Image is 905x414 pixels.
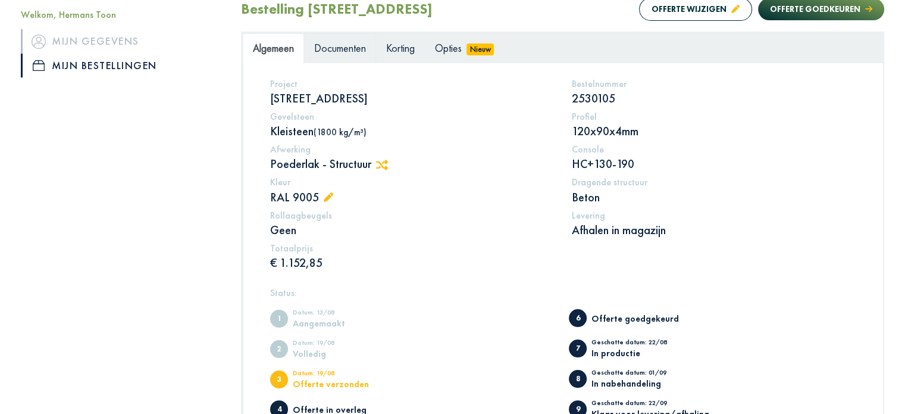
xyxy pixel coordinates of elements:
p: 2530105 [572,91,856,106]
span: Offerte verzonden [270,371,288,388]
p: € 1.152,85 [270,255,554,270]
span: Algemeen [253,41,294,55]
h5: Welkom, Hermans Toon [21,9,223,20]
a: iconMijn gegevens [21,29,223,53]
p: Kleisteen [270,123,554,139]
img: icon [33,60,45,71]
h5: Dragende structuur [572,176,856,188]
span: Aangemaakt [270,310,288,328]
h5: Gevelsteen [270,111,554,122]
p: Beton [572,189,856,205]
h5: Kleur [270,176,554,188]
span: Korting [386,41,415,55]
p: Geen [270,222,554,238]
h2: Bestelling [STREET_ADDRESS] [241,1,433,18]
div: Geschatte datum: 01/09 [591,369,690,379]
h5: Status: [270,287,856,298]
span: Volledig [270,340,288,358]
p: 120x90x4mm [572,123,856,139]
div: Aangemaakt [293,319,391,328]
div: Datum: 19/08 [293,340,391,349]
div: In productie [591,348,690,357]
div: Offerte goedgekeurd [591,314,690,323]
span: Documenten [314,41,366,55]
span: Opties [435,41,462,55]
h5: Console [572,144,856,155]
span: (1800 kg/m³) [314,126,367,138]
div: Datum: 19/08 [293,370,391,379]
p: [STREET_ADDRESS] [270,91,554,106]
div: Geschatte datum: 22/08 [591,339,690,348]
h5: Rollaagbeugels [270,210,554,221]
span: In nabehandeling [569,370,587,388]
img: icon [32,34,46,48]
p: Poederlak - Structuur [270,156,554,172]
div: Datum: 13/08 [293,309,391,319]
div: Offerte in overleg [293,405,391,414]
div: Volledig [293,349,391,358]
p: RAL 9005 [270,189,554,205]
div: Geschatte datum: 22/09 [591,400,709,409]
p: HC+130-190 [572,156,856,172]
p: Afhalen in magazijn [572,222,856,238]
h5: Afwerking [270,144,554,155]
a: iconMijn bestellingen [21,54,223,77]
div: Offerte verzonden [293,379,391,388]
h5: Totaalprijs [270,242,554,254]
span: In productie [569,340,587,357]
h5: Profiel [572,111,856,122]
div: In nabehandeling [591,379,690,388]
h5: Bestelnummer [572,78,856,89]
ul: Tabs [243,33,882,63]
h5: Levering [572,210,856,221]
span: Offerte goedgekeurd [569,309,587,327]
h5: Project [270,78,554,89]
span: Nieuw [466,43,494,55]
